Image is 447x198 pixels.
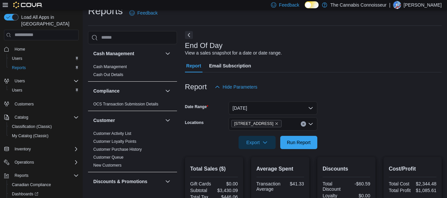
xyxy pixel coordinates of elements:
[93,50,162,57] button: Cash Management
[223,84,257,90] span: Hide Parameters
[88,4,123,18] h1: Reports
[7,180,81,189] button: Canadian Compliance
[88,63,177,81] div: Cash Management
[93,178,162,185] button: Discounts & Promotions
[9,132,51,140] a: My Catalog (Classic)
[12,145,33,153] button: Inventory
[239,136,276,149] button: Export
[209,59,251,72] span: Email Subscription
[7,86,81,95] button: Users
[185,42,223,50] h3: End Of Day
[9,86,25,94] a: Users
[12,65,26,70] span: Reports
[12,158,79,166] span: Operations
[389,165,436,173] h2: Cost/Profit
[88,130,177,172] div: Customer
[190,181,213,186] div: Gift Cards
[12,172,31,179] button: Reports
[93,131,131,136] a: Customer Activity List
[1,144,81,154] button: Inventory
[12,77,79,85] span: Users
[93,155,123,160] a: Customer Queue
[12,45,79,53] span: Home
[185,31,193,39] button: Next
[93,64,127,69] a: Cash Management
[185,50,282,57] div: View a sales snapshot for a date or date range.
[9,123,79,131] span: Classification (Classic)
[93,64,127,69] span: Cash Management
[389,188,411,193] div: Total Profit
[12,133,49,139] span: My Catalog (Classic)
[12,113,31,121] button: Catalog
[93,50,134,57] h3: Cash Management
[93,117,162,124] button: Customer
[348,181,370,186] div: -$60.59
[15,115,28,120] span: Catalog
[1,76,81,86] button: Users
[414,188,436,193] div: $1,085.61
[93,72,123,77] a: Cash Out Details
[9,123,55,131] a: Classification (Classic)
[323,165,370,173] h2: Discounts
[301,121,306,127] button: Clear input
[12,191,38,197] span: Dashboards
[331,1,387,9] p: The Cannabis Connoisseur
[1,99,81,108] button: Customers
[137,10,157,16] span: Feedback
[88,100,177,111] div: Compliance
[7,63,81,72] button: Reports
[12,88,22,93] span: Users
[12,124,52,129] span: Classification (Classic)
[12,100,36,108] a: Customers
[164,116,172,124] button: Customer
[93,139,136,144] a: Customer Loyalty Points
[256,181,281,192] div: Transaction Average
[185,83,207,91] h3: Report
[1,113,81,122] button: Catalog
[9,181,54,189] a: Canadian Compliance
[93,192,111,197] span: Discounts
[15,173,28,178] span: Reports
[186,59,201,72] span: Report
[190,165,238,173] h2: Total Sales ($)
[164,178,172,185] button: Discounts & Promotions
[9,55,25,62] a: Users
[9,64,79,72] span: Reports
[12,113,79,121] span: Catalog
[323,181,345,192] div: Total Discount
[234,120,274,127] span: [STREET_ADDRESS]
[287,139,311,146] span: Run Report
[12,77,27,85] button: Users
[1,171,81,180] button: Reports
[185,104,208,109] label: Date Range
[389,1,390,9] p: |
[19,14,79,27] span: Load All Apps in [GEOGRAPHIC_DATA]
[12,158,37,166] button: Operations
[93,192,111,197] a: Discounts
[1,44,81,54] button: Home
[12,45,28,53] a: Home
[190,188,213,193] div: Subtotal
[231,120,282,127] span: 2-1874 Scugog Street
[185,120,204,125] label: Locations
[12,56,22,61] span: Users
[164,87,172,95] button: Compliance
[7,131,81,140] button: My Catalog (Classic)
[93,88,119,94] h3: Compliance
[414,181,436,186] div: $2,344.48
[9,181,79,189] span: Canadian Compliance
[15,101,34,107] span: Customers
[308,121,313,127] button: Open list of options
[12,172,79,179] span: Reports
[215,181,238,186] div: $0.00
[12,99,79,108] span: Customers
[280,136,317,149] button: Run Report
[93,102,158,106] a: OCS Transaction Submission Details
[212,80,260,94] button: Hide Parameters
